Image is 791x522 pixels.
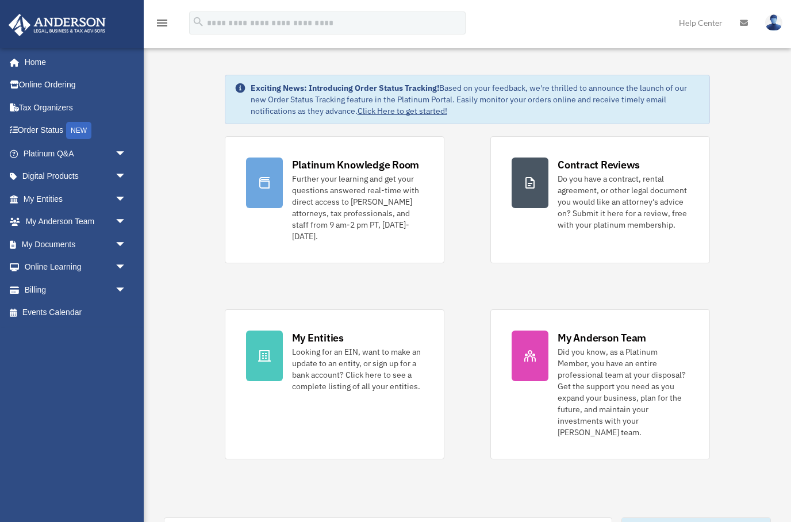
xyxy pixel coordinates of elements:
[8,165,144,188] a: Digital Productsarrow_drop_down
[8,210,144,233] a: My Anderson Teamarrow_drop_down
[8,301,144,324] a: Events Calendar
[558,158,640,172] div: Contract Reviews
[115,278,138,302] span: arrow_drop_down
[155,16,169,30] i: menu
[115,187,138,211] span: arrow_drop_down
[8,142,144,165] a: Platinum Q&Aarrow_drop_down
[558,346,689,438] div: Did you know, as a Platinum Member, you have an entire professional team at your disposal? Get th...
[292,331,344,345] div: My Entities
[8,233,144,256] a: My Documentsarrow_drop_down
[66,122,91,139] div: NEW
[115,142,138,166] span: arrow_drop_down
[192,16,205,28] i: search
[8,51,138,74] a: Home
[292,346,423,392] div: Looking for an EIN, want to make an update to an entity, or sign up for a bank account? Click her...
[251,83,439,93] strong: Exciting News: Introducing Order Status Tracking!
[225,309,444,459] a: My Entities Looking for an EIN, want to make an update to an entity, or sign up for a bank accoun...
[5,14,109,36] img: Anderson Advisors Platinum Portal
[8,187,144,210] a: My Entitiesarrow_drop_down
[115,256,138,279] span: arrow_drop_down
[490,136,710,263] a: Contract Reviews Do you have a contract, rental agreement, or other legal document you would like...
[115,210,138,234] span: arrow_drop_down
[8,74,144,97] a: Online Ordering
[292,158,420,172] div: Platinum Knowledge Room
[225,136,444,263] a: Platinum Knowledge Room Further your learning and get your questions answered real-time with dire...
[558,173,689,231] div: Do you have a contract, rental agreement, or other legal document you would like an attorney's ad...
[8,278,144,301] a: Billingarrow_drop_down
[8,96,144,119] a: Tax Organizers
[115,165,138,189] span: arrow_drop_down
[8,119,144,143] a: Order StatusNEW
[155,20,169,30] a: menu
[490,309,710,459] a: My Anderson Team Did you know, as a Platinum Member, you have an entire professional team at your...
[358,106,447,116] a: Click Here to get started!
[558,331,646,345] div: My Anderson Team
[292,173,423,242] div: Further your learning and get your questions answered real-time with direct access to [PERSON_NAM...
[8,256,144,279] a: Online Learningarrow_drop_down
[765,14,782,31] img: User Pic
[251,82,701,117] div: Based on your feedback, we're thrilled to announce the launch of our new Order Status Tracking fe...
[115,233,138,256] span: arrow_drop_down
